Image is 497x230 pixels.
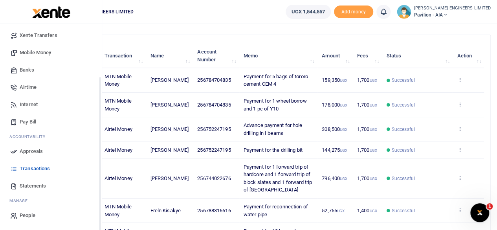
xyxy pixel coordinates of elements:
th: Status: activate to sort column ascending [382,44,453,68]
span: Add money [334,6,373,18]
span: 1,700 [357,126,377,132]
span: anage [13,198,28,204]
span: Successful [392,207,415,214]
iframe: Intercom live chat [470,203,489,222]
small: UGX [340,127,347,132]
span: 1,700 [357,175,377,181]
span: Payment for 1 forward trip of hardcore and 1 forward trip of block slates and 1 forward trip of [... [244,164,312,193]
a: People [6,207,95,224]
span: 52,755 [322,208,345,213]
span: 178,000 [322,102,347,108]
span: Payment for 5 bags of tororo cement CEM 4 [244,74,308,87]
a: logo-small logo-large logo-large [31,9,70,15]
small: UGX [369,148,377,153]
span: [PERSON_NAME] [150,175,189,181]
span: Transactions [20,165,50,173]
span: Xente Transfers [20,31,57,39]
span: 256752247195 [197,147,231,153]
th: Action: activate to sort column ascending [453,44,484,68]
span: Successful [392,175,415,182]
span: 256784704835 [197,102,231,108]
img: logo-large [32,6,70,18]
a: Approvals [6,143,95,160]
th: Account Number: activate to sort column ascending [193,44,239,68]
span: Payment for the drilling bit [244,147,303,153]
span: Advance payment for hole drilling in I beams [244,122,302,136]
a: Pay Bill [6,113,95,131]
span: Successful [392,147,415,154]
small: UGX [369,209,377,213]
a: UGX 1,544,557 [286,5,331,19]
a: Mobile Money [6,44,95,61]
span: 144,275 [322,147,347,153]
a: Airtime [6,79,95,96]
span: [PERSON_NAME] [150,126,189,132]
span: 256788316616 [197,208,231,213]
a: Add money [334,8,373,14]
span: 1,700 [357,77,377,83]
span: MTN Mobile Money [104,204,132,217]
small: UGX [369,127,377,132]
span: 1,400 [357,208,377,213]
small: UGX [340,78,347,83]
span: Internet [20,101,38,109]
span: People [20,212,35,219]
small: [PERSON_NAME] ENGINEERS LIMITED [414,5,491,12]
span: Pay Bill [20,118,36,126]
small: UGX [369,78,377,83]
a: Statements [6,177,95,195]
span: Successful [392,126,415,133]
span: 796,400 [322,175,347,181]
th: Name: activate to sort column ascending [146,44,193,68]
span: [PERSON_NAME] [150,77,189,83]
span: Airtime [20,83,37,91]
span: MTN Mobile Money [104,98,132,112]
small: UGX [340,103,347,107]
span: Pavilion - AIA [414,11,491,18]
li: Toup your wallet [334,6,373,18]
span: Airtel Money [104,126,132,132]
small: UGX [340,148,347,153]
a: Internet [6,96,95,113]
img: profile-user [397,5,411,19]
th: Amount: activate to sort column ascending [317,44,353,68]
span: Airtel Money [104,147,132,153]
span: Payment for reconnection of water pipe [244,204,308,217]
span: Banks [20,66,34,74]
span: Ereln Kisakye [150,208,181,213]
a: Transactions [6,160,95,177]
span: 159,350 [322,77,347,83]
span: 256752247195 [197,126,231,132]
span: 1 [486,203,493,210]
span: countability [15,134,45,140]
li: M [6,195,95,207]
a: Banks [6,61,95,79]
small: UGX [340,177,347,181]
th: Memo: activate to sort column ascending [239,44,317,68]
a: Xente Transfers [6,27,95,44]
small: UGX [369,177,377,181]
span: Statements [20,182,46,190]
th: Fees: activate to sort column ascending [353,44,382,68]
span: MTN Mobile Money [104,74,132,87]
span: 1,700 [357,147,377,153]
span: 1,700 [357,102,377,108]
span: UGX 1,544,557 [292,8,325,16]
span: Payment for 1 wheel borrow and 1 pc of Y10 [244,98,307,112]
th: Transaction: activate to sort column ascending [100,44,146,68]
span: 256744022676 [197,175,231,181]
small: UGX [369,103,377,107]
span: Approvals [20,147,43,155]
span: Mobile Money [20,49,51,57]
span: 256784704835 [197,77,231,83]
span: Successful [392,77,415,84]
a: profile-user [PERSON_NAME] ENGINEERS LIMITED Pavilion - AIA [397,5,491,19]
span: Airtel Money [104,175,132,181]
li: Ac [6,131,95,143]
span: [PERSON_NAME] [150,102,189,108]
span: Successful [392,101,415,109]
li: Wallet ballance [282,5,334,19]
span: [PERSON_NAME] [150,147,189,153]
span: 308,500 [322,126,347,132]
small: UGX [337,209,345,213]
